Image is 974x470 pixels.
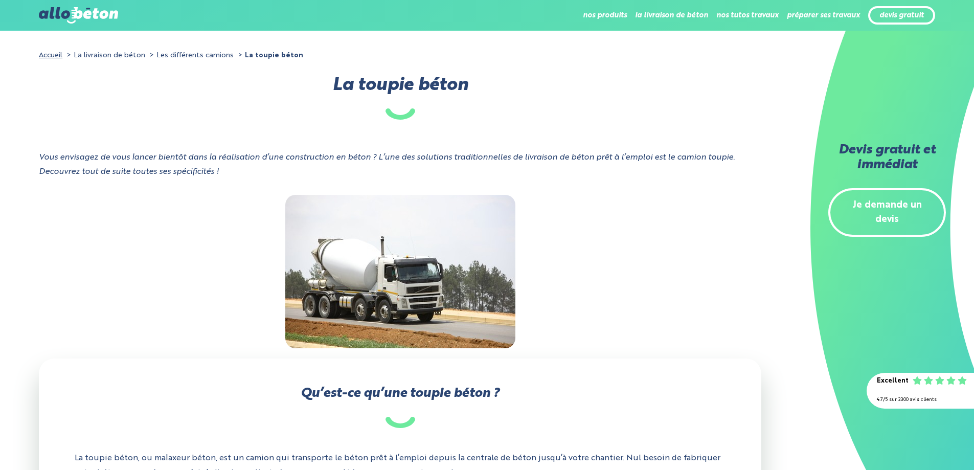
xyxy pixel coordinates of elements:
div: 4.7/5 sur 2300 avis clients [877,393,964,408]
li: La livraison de béton [64,48,145,63]
a: devis gratuit [879,11,924,20]
img: allobéton [39,7,118,24]
li: nos tutos travaux [716,3,779,28]
li: Les différents camions [147,48,234,63]
h2: Devis gratuit et immédiat [828,143,946,173]
h1: La toupie béton [39,78,761,120]
li: La toupie béton [236,48,303,63]
div: Excellent [877,374,909,389]
i: Vous envisagez de vous lancer bientôt dans la réalisation d’une construction en béton ? L’une des... [39,153,735,176]
li: la livraison de béton [635,3,708,28]
a: Je demande un devis [828,188,946,237]
li: nos produits [583,3,627,28]
img: toupie [285,195,515,348]
h2: Qu’est-ce qu’une toupie béton ? [75,387,726,428]
li: préparer ses travaux [787,3,860,28]
a: Accueil [39,52,62,59]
